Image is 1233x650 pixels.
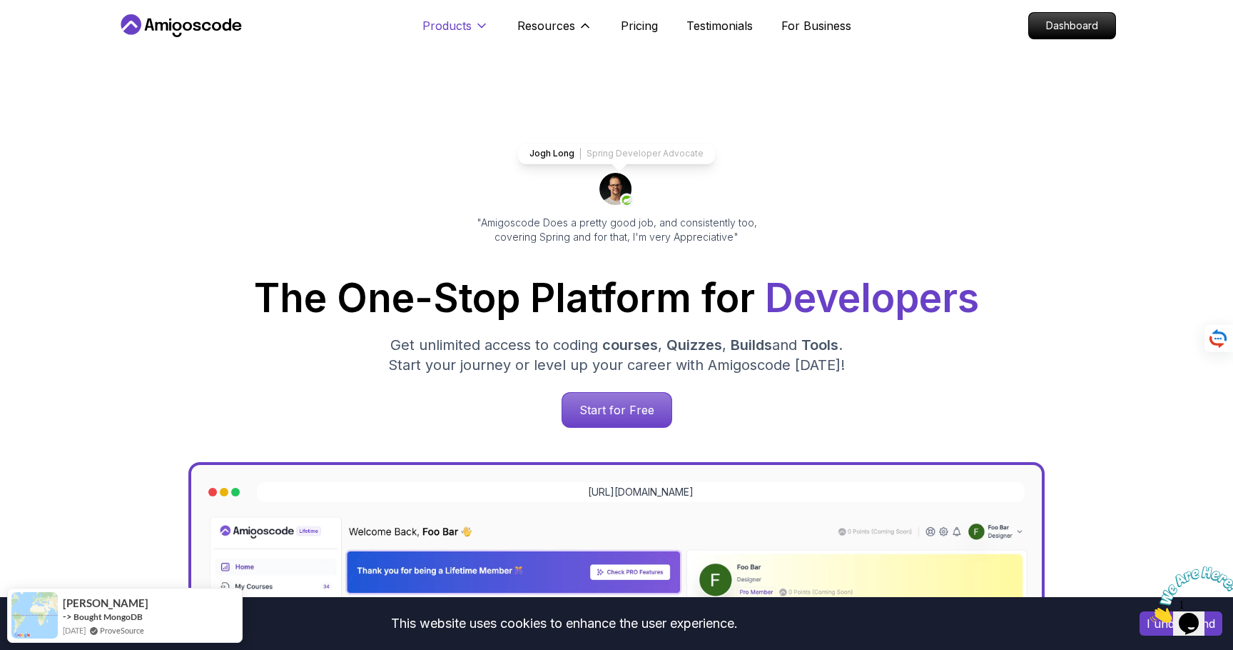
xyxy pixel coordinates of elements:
[562,393,671,427] p: Start for Free
[6,6,94,62] img: Chat attention grabber
[1140,611,1222,636] button: Accept cookies
[666,336,722,354] span: Quizzes
[11,592,58,639] img: provesource social proof notification image
[517,17,575,34] p: Resources
[377,335,856,375] p: Get unlimited access to coding , , and . Start your journey or level up your career with Amigosco...
[588,485,694,499] a: [URL][DOMAIN_NAME]
[1029,13,1115,39] p: Dashboard
[422,17,489,46] button: Products
[562,392,672,428] a: Start for Free
[1145,561,1233,629] iframe: chat widget
[1028,12,1116,39] a: Dashboard
[621,17,658,34] a: Pricing
[686,17,753,34] a: Testimonials
[731,336,772,354] span: Builds
[73,611,143,622] a: Bought MongoDB
[517,17,592,46] button: Resources
[801,336,838,354] span: Tools
[11,608,1118,639] div: This website uses cookies to enhance the user experience.
[63,597,144,609] span: [PERSON_NAME]
[63,611,72,622] span: ->
[781,17,851,34] a: For Business
[602,336,658,354] span: courses
[63,624,86,636] span: [DATE]
[422,17,472,34] p: Products
[6,6,11,18] span: 1
[100,626,144,635] a: ProveSource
